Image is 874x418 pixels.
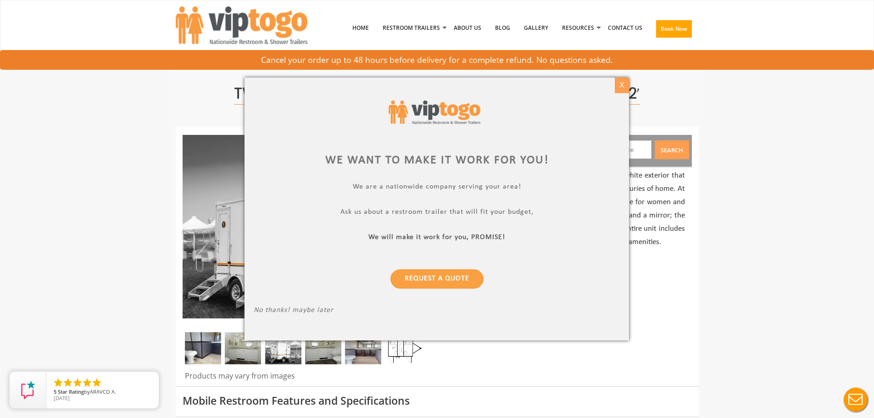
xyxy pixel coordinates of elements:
[53,377,64,388] li: 
[72,377,83,388] li: 
[254,152,620,169] div: We want to make it work for you!
[254,208,620,218] p: Ask us about a restroom trailer that will fit your budget,
[54,388,56,395] span: 5
[54,389,151,396] span: by
[91,377,102,388] li: 
[369,234,506,241] b: We will make it work for you, PROMISE!
[254,183,620,193] p: We are a nationwide company serving your area!
[82,377,93,388] li: 
[58,388,84,395] span: Star Rating
[390,269,484,289] a: Request a Quote
[254,306,620,317] p: No thanks! maybe later
[90,388,116,395] span: ARAVCO A.
[62,377,73,388] li: 
[19,381,37,399] img: Review Rating
[837,381,874,418] button: Live Chat
[54,395,70,401] span: [DATE]
[389,100,480,124] img: viptogo logo
[615,78,629,93] div: X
